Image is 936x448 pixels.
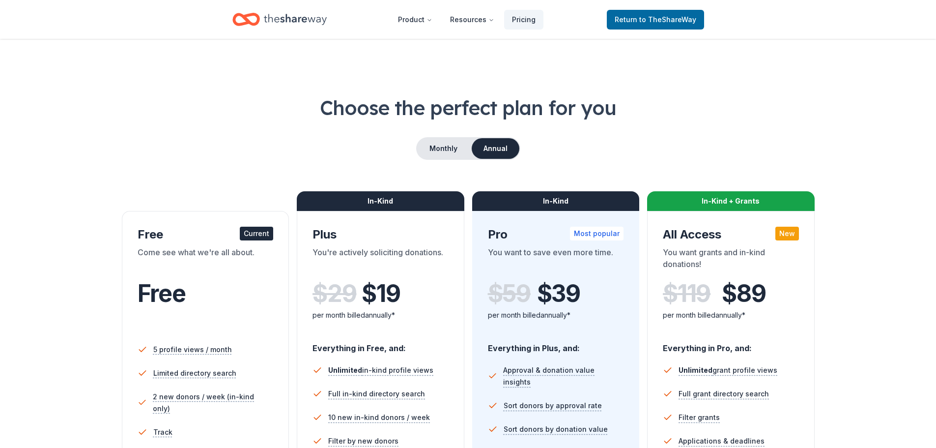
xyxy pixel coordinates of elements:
[153,426,172,438] span: Track
[615,14,696,26] span: Return
[488,309,624,321] div: per month billed annually*
[390,8,543,31] nav: Main
[679,366,712,374] span: Unlimited
[488,334,624,355] div: Everything in Plus, and:
[417,138,470,159] button: Monthly
[312,227,449,242] div: Plus
[328,366,433,374] span: in-kind profile views
[328,412,430,423] span: 10 new in-kind donors / week
[537,280,580,307] span: $ 39
[504,400,602,412] span: Sort donors by approval rate
[503,364,624,388] span: Approval & donation value insights
[679,388,769,400] span: Full grant directory search
[663,227,799,242] div: All Access
[679,435,765,447] span: Applications & deadlines
[663,309,799,321] div: per month billed annually*
[138,279,186,308] span: Free
[722,280,766,307] span: $ 89
[232,8,327,31] a: Home
[663,334,799,355] div: Everything in Pro, and:
[663,246,799,274] div: You want grants and in-kind donations!
[312,334,449,355] div: Everything in Free, and:
[328,388,425,400] span: Full in-kind directory search
[328,435,398,447] span: Filter by new donors
[297,191,464,211] div: In-Kind
[570,227,624,240] div: Most popular
[153,391,273,415] span: 2 new donors / week (in-kind only)
[240,227,273,240] div: Current
[639,15,696,24] span: to TheShareWay
[312,246,449,274] div: You're actively soliciting donations.
[775,227,799,240] div: New
[472,191,640,211] div: In-Kind
[153,344,232,356] span: 5 profile views / month
[362,280,400,307] span: $ 19
[488,227,624,242] div: Pro
[138,246,274,274] div: Come see what we're all about.
[647,191,815,211] div: In-Kind + Grants
[328,366,362,374] span: Unlimited
[488,246,624,274] div: You want to save even more time.
[312,309,449,321] div: per month billed annually*
[153,367,236,379] span: Limited directory search
[39,94,897,121] h1: Choose the perfect plan for you
[504,423,608,435] span: Sort donors by donation value
[679,366,777,374] span: grant profile views
[442,10,502,30] button: Resources
[679,412,720,423] span: Filter grants
[138,227,274,242] div: Free
[504,10,543,30] a: Pricing
[607,10,704,30] a: Returnto TheShareWay
[472,138,519,159] button: Annual
[390,10,440,30] button: Product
